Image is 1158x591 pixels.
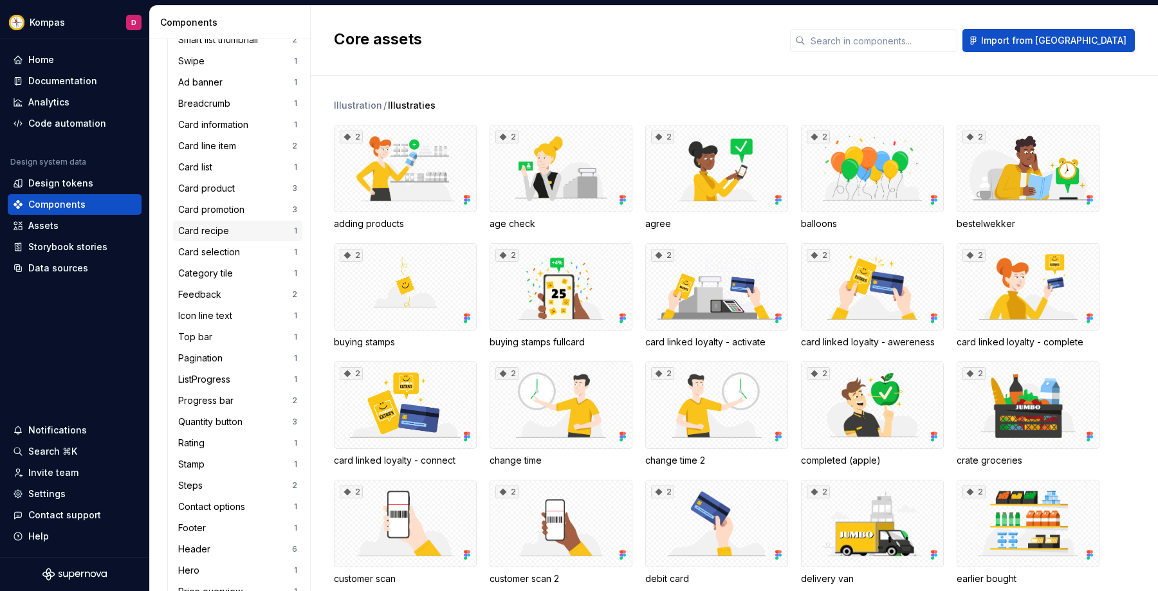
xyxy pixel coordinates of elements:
div: 3 [292,417,297,427]
div: 2 [807,249,830,262]
div: 2 [962,486,986,498]
div: 2 [292,480,297,491]
div: Card product [178,182,240,195]
div: Category tile [178,267,238,280]
div: 2balloons [801,125,944,230]
div: 2adding products [334,125,477,230]
div: adding products [334,217,477,230]
div: Kompas [30,16,65,29]
div: completed (apple) [801,454,944,467]
a: Card recipe1 [173,221,302,241]
div: 2buying stamps [334,243,477,349]
div: Card information [178,118,253,131]
span: / [383,99,387,112]
div: 2crate groceries [957,361,1099,467]
div: 1 [294,374,297,385]
a: Feedback2 [173,284,302,305]
div: Stamp [178,458,210,471]
h2: Core assets [334,29,775,50]
div: Steps [178,479,208,492]
div: 3 [292,183,297,194]
div: 1 [294,226,297,236]
a: Swipe1 [173,51,302,71]
div: card linked loyalty - activate [645,336,788,349]
div: 2delivery van [801,480,944,585]
a: Design tokens [8,173,142,194]
div: 1 [294,120,297,130]
div: debit card [645,572,788,585]
a: Storybook stories [8,237,142,257]
div: 1 [294,332,297,342]
div: Contact support [28,509,101,522]
div: Quantity button [178,415,248,428]
a: Rating1 [173,433,302,453]
div: 2age check [490,125,632,230]
div: 2 [651,131,674,143]
div: card linked loyalty - connect [334,454,477,467]
div: 2earlier bought [957,480,1099,585]
div: Design system data [10,157,86,167]
a: Quantity button3 [173,412,302,432]
div: Contact options [178,500,250,513]
a: Ad banner1 [173,72,302,93]
div: 2buying stamps fullcard [490,243,632,349]
div: 2card linked loyalty - connect [334,361,477,467]
div: 2 [495,249,519,262]
div: 2 [292,289,297,300]
div: Code automation [28,117,106,130]
a: Documentation [8,71,142,91]
span: Import from [GEOGRAPHIC_DATA] [981,34,1126,47]
div: 2 [807,131,830,143]
div: Settings [28,487,66,500]
span: Illustraties [388,99,436,112]
div: 2 [340,131,363,143]
a: Contact options1 [173,496,302,517]
div: Card promotion [178,203,250,216]
input: Search in components... [805,29,957,52]
div: 2 [962,249,986,262]
div: customer scan 2 [490,572,632,585]
div: Search ⌘K [28,445,77,458]
div: 2 [340,367,363,380]
div: change time 2 [645,454,788,467]
div: age check [490,217,632,230]
div: 2 [340,249,363,262]
div: 2debit card [645,480,788,585]
div: change time [490,454,632,467]
div: 2 [807,367,830,380]
div: 1 [294,502,297,512]
div: Breadcrumb [178,97,235,110]
div: Assets [28,219,59,232]
div: D [131,17,136,28]
div: Pagination [178,352,228,365]
a: Data sources [8,258,142,278]
div: Illustration [334,99,382,112]
div: crate groceries [957,454,1099,467]
div: Components [160,16,305,29]
div: Components [28,198,86,211]
button: Notifications [8,420,142,441]
div: 1 [294,98,297,109]
div: 2agree [645,125,788,230]
div: Hero [178,564,205,577]
div: 1 [294,353,297,363]
div: 1 [294,77,297,87]
a: Top bar1 [173,327,302,347]
div: Smart list thumbnail [178,33,263,46]
div: 2 [651,486,674,498]
div: 2 [651,249,674,262]
div: Invite team [28,466,78,479]
a: Card selection1 [173,242,302,262]
div: bestelwekker [957,217,1099,230]
div: buying stamps [334,336,477,349]
div: 2 [651,367,674,380]
div: 1 [294,523,297,533]
div: 2 [495,131,519,143]
a: Smart list thumbnail2 [173,30,302,50]
div: 2card linked loyalty - awereness [801,243,944,349]
div: Card line item [178,140,241,152]
div: 2change time 2 [645,361,788,467]
div: delivery van [801,572,944,585]
div: Icon line text [178,309,237,322]
div: Documentation [28,75,97,87]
